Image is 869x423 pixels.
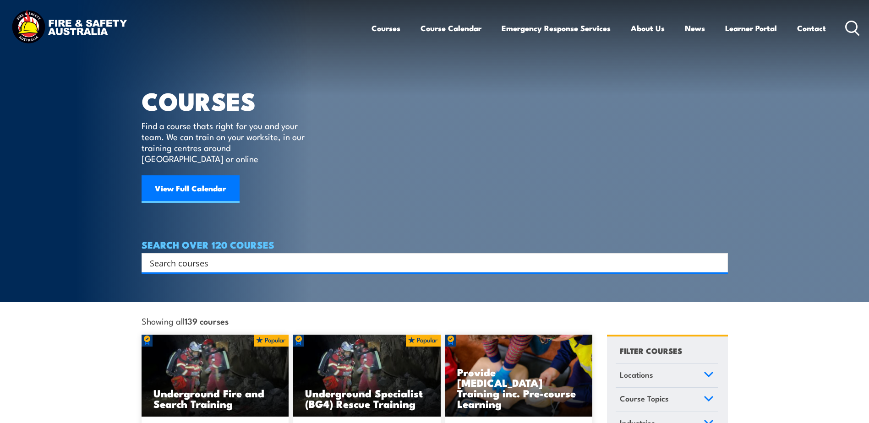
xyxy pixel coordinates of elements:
h3: Underground Fire and Search Training [153,388,277,409]
a: Learner Portal [725,16,777,40]
h3: Underground Specialist (BG4) Rescue Training [305,388,429,409]
h1: COURSES [142,90,318,111]
form: Search form [152,256,710,269]
a: News [685,16,705,40]
a: Emergency Response Services [502,16,611,40]
a: Underground Specialist (BG4) Rescue Training [293,335,441,417]
img: Underground mine rescue [293,335,441,417]
img: Low Voltage Rescue and Provide CPR [445,335,593,417]
h4: FILTER COURSES [620,344,682,357]
a: Provide [MEDICAL_DATA] Training inc. Pre-course Learning [445,335,593,417]
a: View Full Calendar [142,175,240,203]
input: Search input [150,256,708,270]
a: Course Topics [616,388,718,412]
h4: SEARCH OVER 120 COURSES [142,239,728,249]
a: About Us [631,16,665,40]
span: Course Topics [620,392,669,405]
button: Search magnifier button [712,256,725,269]
span: Locations [620,369,653,381]
h3: Provide [MEDICAL_DATA] Training inc. Pre-course Learning [457,367,581,409]
strong: 139 courses [185,315,229,327]
a: Course Calendar [421,16,481,40]
span: Showing all [142,316,229,325]
a: Underground Fire and Search Training [142,335,289,417]
img: Underground mine rescue [142,335,289,417]
a: Locations [616,364,718,388]
a: Contact [797,16,826,40]
a: Courses [372,16,400,40]
p: Find a course thats right for you and your team. We can train on your worksite, in our training c... [142,120,309,164]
